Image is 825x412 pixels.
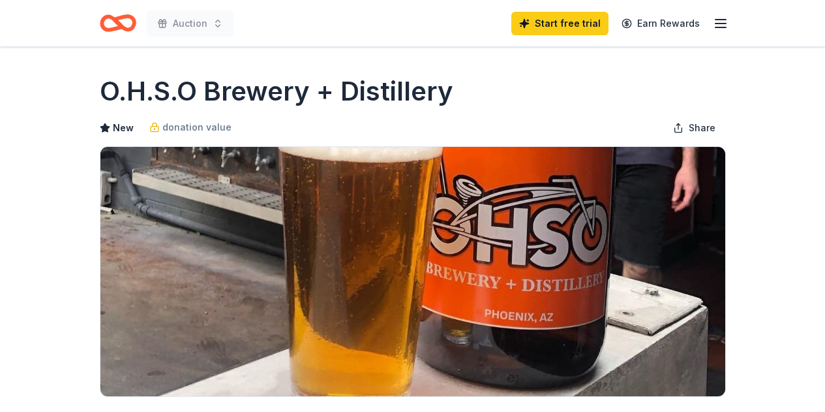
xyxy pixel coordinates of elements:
[113,120,134,136] span: New
[162,119,232,135] span: donation value
[511,12,608,35] a: Start free trial
[689,120,715,136] span: Share
[173,16,207,31] span: Auction
[100,73,453,110] h1: O.H.S.O Brewery + Distillery
[100,147,725,396] img: Image for O.H.S.O Brewery + Distillery
[663,115,726,141] button: Share
[147,10,233,37] button: Auction
[149,119,232,135] a: donation value
[614,12,708,35] a: Earn Rewards
[100,8,136,39] a: Home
